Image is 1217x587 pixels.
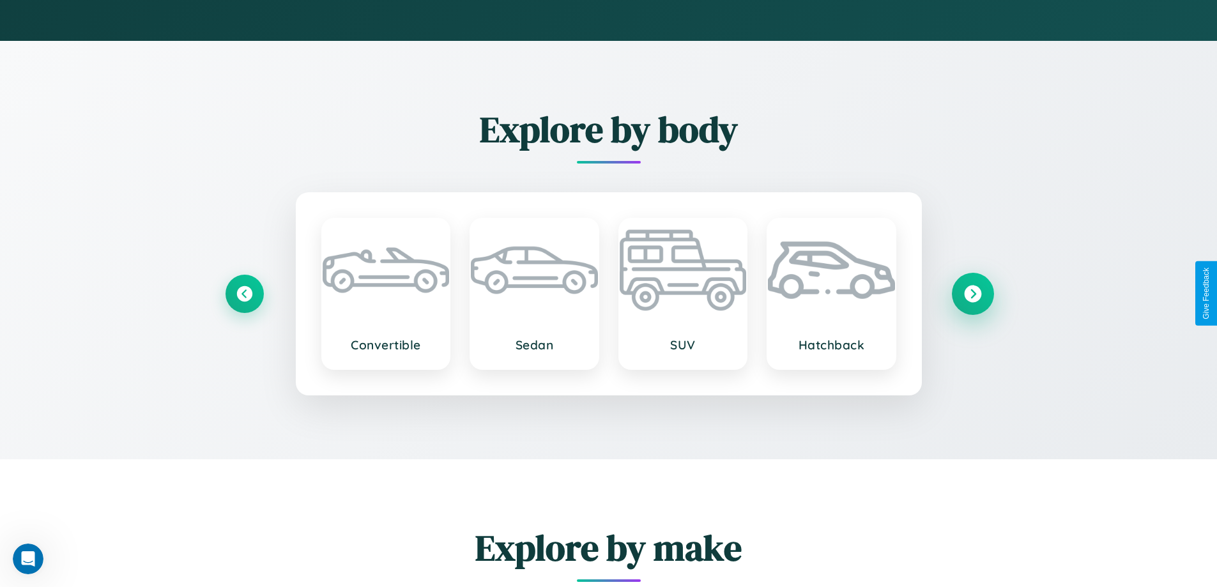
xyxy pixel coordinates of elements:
[226,523,992,572] h2: Explore by make
[335,337,437,353] h3: Convertible
[632,337,734,353] h3: SUV
[1202,268,1211,319] div: Give Feedback
[484,337,585,353] h3: Sedan
[781,337,882,353] h3: Hatchback
[226,105,992,154] h2: Explore by body
[13,544,43,574] iframe: Intercom live chat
